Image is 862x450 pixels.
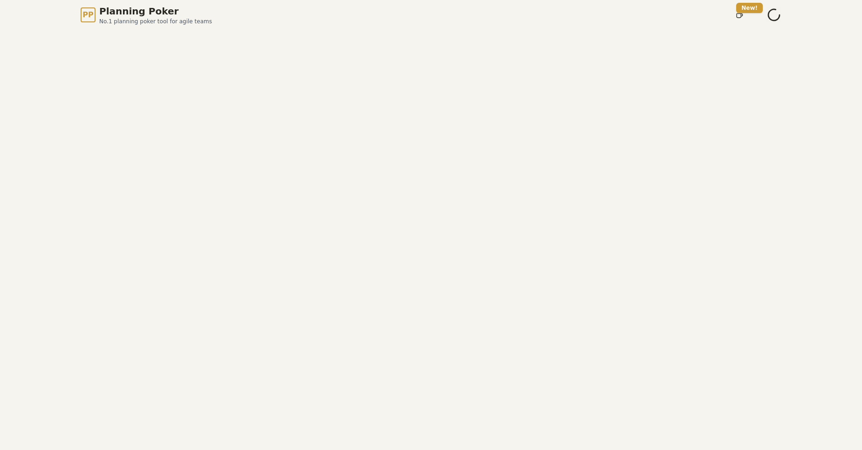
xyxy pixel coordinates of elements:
[99,5,212,18] span: Planning Poker
[99,18,212,25] span: No.1 planning poker tool for agile teams
[81,5,212,25] a: PPPlanning PokerNo.1 planning poker tool for agile teams
[82,9,93,20] span: PP
[736,3,763,13] div: New!
[731,7,748,23] button: New!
